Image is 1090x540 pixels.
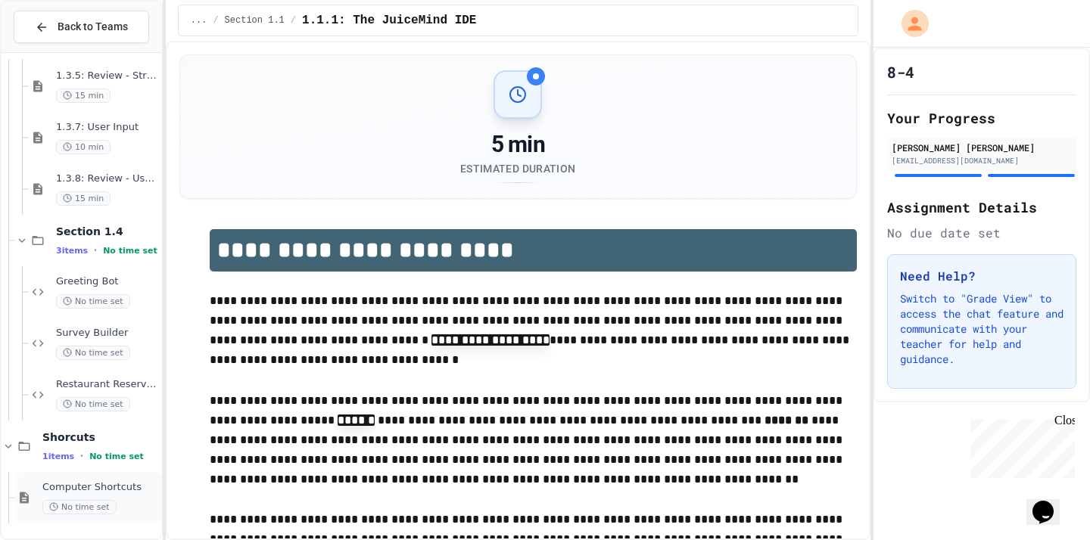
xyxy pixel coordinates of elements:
[900,267,1064,285] h3: Need Help?
[42,481,158,494] span: Computer Shortcuts
[56,140,111,154] span: 10 min
[892,141,1072,154] div: [PERSON_NAME] [PERSON_NAME]
[56,294,130,309] span: No time set
[887,224,1076,242] div: No due date set
[886,6,933,41] div: My Account
[191,14,207,26] span: ...
[94,244,97,256] span: •
[900,291,1064,367] p: Switch to "Grade View" to access the chat feature and communicate with your teacher for help and ...
[56,191,111,206] span: 15 min
[213,14,218,26] span: /
[42,500,117,514] span: No time set
[56,246,88,256] span: 3 items
[56,88,111,103] span: 15 min
[887,197,1076,218] h2: Assignment Details
[14,11,149,43] button: Back to Teams
[460,131,575,158] div: 5 min
[56,121,158,134] span: 1.3.7: User Input
[56,346,130,360] span: No time set
[6,6,104,96] div: Chat with us now!Close
[1026,479,1075,525] iframe: chat widget
[56,275,158,288] span: Greeting Bot
[887,61,914,82] h1: 8-4
[964,414,1075,478] iframe: chat widget
[42,452,74,461] span: 1 items
[291,14,296,26] span: /
[103,246,157,256] span: No time set
[56,327,158,340] span: Survey Builder
[89,452,144,461] span: No time set
[80,450,83,462] span: •
[56,378,158,391] span: Restaurant Reservation System
[42,430,158,444] span: Shorcuts
[56,397,130,411] span: No time set
[225,14,285,26] span: Section 1.1
[58,19,128,35] span: Back to Teams
[460,161,575,176] div: Estimated Duration
[892,155,1072,166] div: [EMAIL_ADDRESS][DOMAIN_NAME]
[302,11,476,29] span: 1.1.1: The JuiceMind IDE
[56,70,158,82] span: 1.3.5: Review - String Operators
[887,107,1076,129] h2: Your Progress
[56,225,158,238] span: Section 1.4
[56,172,158,185] span: 1.3.8: Review - User Input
